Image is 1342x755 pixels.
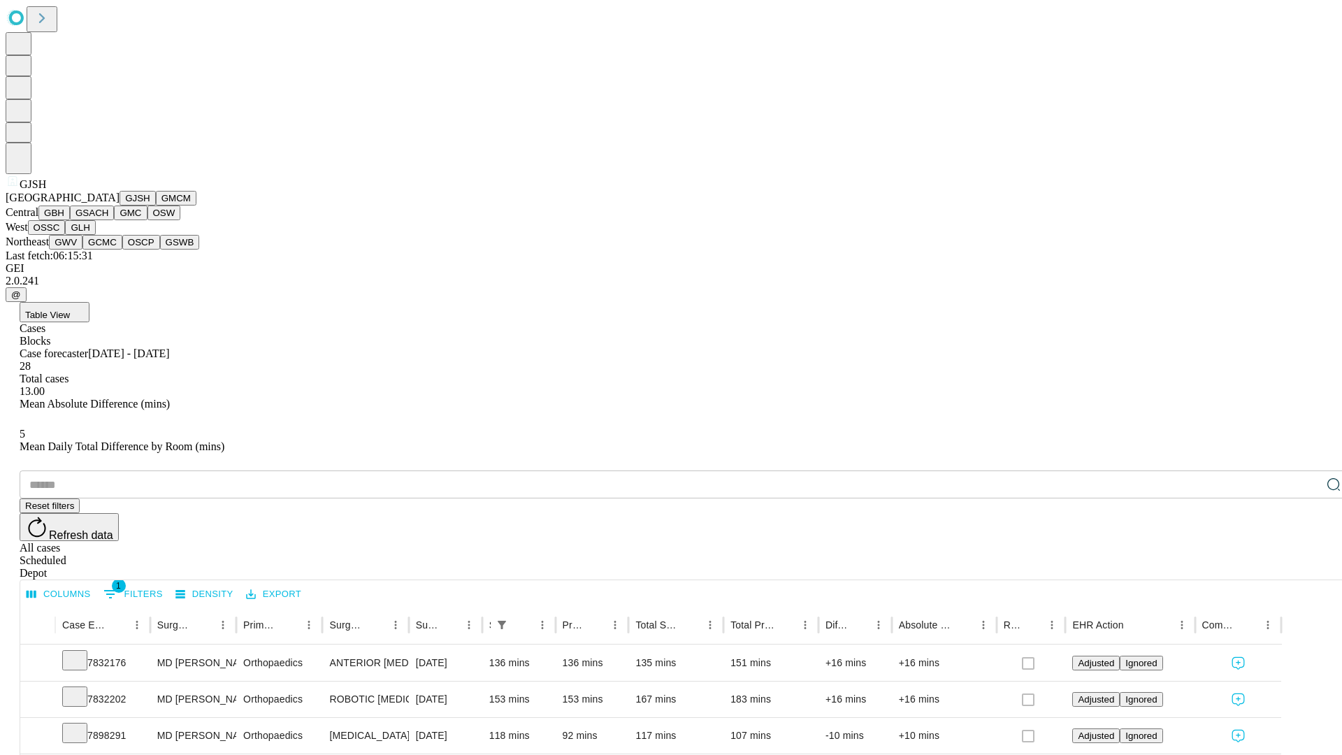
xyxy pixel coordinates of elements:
[795,615,815,635] button: Menu
[62,619,106,631] div: Case Epic Id
[6,206,38,218] span: Central
[730,645,811,681] div: 151 mins
[20,498,80,513] button: Reset filters
[38,206,70,220] button: GBH
[23,584,94,605] button: Select columns
[156,191,196,206] button: GMCM
[194,615,213,635] button: Sort
[11,289,21,300] span: @
[49,235,82,250] button: GWV
[243,718,315,754] div: Orthopaedics
[20,428,25,440] span: 5
[20,178,46,190] span: GJSH
[20,385,45,397] span: 13.00
[172,584,237,605] button: Density
[20,302,89,322] button: Table View
[489,718,549,754] div: 118 mins
[974,615,993,635] button: Menu
[489,682,549,717] div: 153 mins
[440,615,459,635] button: Sort
[6,236,49,247] span: Northeast
[25,501,74,511] span: Reset filters
[243,645,315,681] div: Orthopaedics
[6,287,27,302] button: @
[563,619,585,631] div: Predicted In Room Duration
[20,373,68,384] span: Total cases
[1120,728,1162,743] button: Ignored
[329,645,401,681] div: ANTERIOR [MEDICAL_DATA] TOTAL HIP
[243,619,278,631] div: Primary Service
[82,235,122,250] button: GCMC
[65,220,95,235] button: GLH
[513,615,533,635] button: Sort
[157,682,229,717] div: MD [PERSON_NAME] [PERSON_NAME]
[416,619,438,631] div: Surgery Date
[1042,615,1062,635] button: Menu
[533,615,552,635] button: Menu
[28,220,66,235] button: OSSC
[27,652,48,676] button: Expand
[62,645,143,681] div: 7832176
[825,718,885,754] div: -10 mins
[329,619,364,631] div: Surgery Name
[120,191,156,206] button: GJSH
[1072,692,1120,707] button: Adjusted
[6,250,93,261] span: Last fetch: 06:15:31
[730,682,811,717] div: 183 mins
[563,682,622,717] div: 153 mins
[6,275,1336,287] div: 2.0.241
[899,645,990,681] div: +16 mins
[635,682,716,717] div: 167 mins
[62,718,143,754] div: 7898291
[62,682,143,717] div: 7832202
[730,619,774,631] div: Total Predicted Duration
[49,529,113,541] span: Refresh data
[416,718,475,754] div: [DATE]
[157,718,229,754] div: MD [PERSON_NAME] [PERSON_NAME]
[1125,615,1145,635] button: Sort
[681,615,700,635] button: Sort
[1202,619,1237,631] div: Comments
[825,645,885,681] div: +16 mins
[1072,728,1120,743] button: Adjusted
[114,206,147,220] button: GMC
[1120,692,1162,707] button: Ignored
[489,645,549,681] div: 136 mins
[899,682,990,717] div: +16 mins
[299,615,319,635] button: Menu
[700,615,720,635] button: Menu
[243,584,305,605] button: Export
[849,615,869,635] button: Sort
[20,398,170,410] span: Mean Absolute Difference (mins)
[825,619,848,631] div: Difference
[1078,731,1114,741] span: Adjusted
[329,718,401,754] div: [MEDICAL_DATA] MEDIAL AND LATERAL MENISCECTOMY
[20,360,31,372] span: 28
[635,718,716,754] div: 117 mins
[20,347,88,359] span: Case forecaster
[586,615,605,635] button: Sort
[6,221,28,233] span: West
[776,615,795,635] button: Sort
[492,615,512,635] div: 1 active filter
[1072,656,1120,670] button: Adjusted
[1125,658,1157,668] span: Ignored
[899,718,990,754] div: +10 mins
[27,688,48,712] button: Expand
[1072,619,1123,631] div: EHR Action
[100,583,166,605] button: Show filters
[954,615,974,635] button: Sort
[605,615,625,635] button: Menu
[329,682,401,717] div: ROBOTIC [MEDICAL_DATA] KNEE TOTAL
[6,262,1336,275] div: GEI
[869,615,888,635] button: Menu
[20,513,119,541] button: Refresh data
[730,718,811,754] div: 107 mins
[122,235,160,250] button: OSCP
[1125,731,1157,741] span: Ignored
[1023,615,1042,635] button: Sort
[70,206,114,220] button: GSACH
[243,682,315,717] div: Orthopaedics
[563,718,622,754] div: 92 mins
[1172,615,1192,635] button: Menu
